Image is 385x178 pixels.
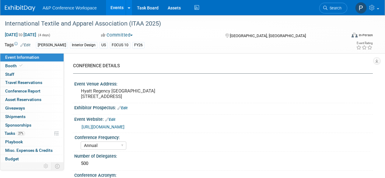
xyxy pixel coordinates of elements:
[359,33,373,37] div: In-Person
[355,2,367,14] img: Paige Papandrea
[5,89,40,93] span: Conference Report
[5,156,19,161] span: Budget
[74,115,373,123] div: Event Website:
[5,106,25,110] span: Giveaways
[230,33,306,38] span: [GEOGRAPHIC_DATA], [GEOGRAPHIC_DATA]
[0,138,64,146] a: Playbook
[319,32,373,41] div: Event Format
[18,32,23,37] span: to
[51,162,64,170] td: Toggle Event Tabs
[0,104,64,112] a: Giveaways
[74,79,373,87] div: Event Venue Address:
[70,42,97,48] div: Interior Design
[5,114,26,119] span: Shipments
[5,42,30,49] td: Tags
[0,96,64,104] a: Asset Reservations
[0,62,64,70] a: Booth
[82,124,124,129] a: [URL][DOMAIN_NAME]
[132,42,145,48] div: FY26
[0,53,64,61] a: Event Information
[5,80,42,85] span: Travel Reservations
[81,88,192,99] pre: Hyatt Regency [GEOGRAPHIC_DATA] [STREET_ADDRESS]
[100,42,108,48] div: US
[5,139,23,144] span: Playbook
[20,43,30,47] a: Edit
[5,131,25,136] span: Tasks
[5,32,37,37] span: [DATE] [DATE]
[5,97,41,102] span: Asset Reservations
[0,121,64,129] a: Sponsorships
[3,18,341,29] div: International Textile and Apparel Association (ITAA 2025)
[5,55,39,60] span: Event Information
[352,33,358,37] img: Format-Inperson.png
[73,63,368,69] div: CONFERENCE DETAILS
[74,103,373,111] div: Exhibitor Prospectus:
[0,155,64,163] a: Budget
[75,133,370,141] div: Conference Frequency:
[0,146,64,155] a: Misc. Expenses & Credits
[0,79,64,87] a: Travel Reservations
[105,117,115,122] a: Edit
[19,64,23,67] i: Booth reservation complete
[17,131,25,136] span: 27%
[5,148,53,153] span: Misc. Expenses & Credits
[319,3,347,13] a: Search
[0,129,64,138] a: Tasks27%
[5,123,31,127] span: Sponsorships
[5,63,24,68] span: Booth
[5,5,35,11] img: ExhibitDay
[0,87,64,95] a: Conference Report
[110,42,130,48] div: FOCUS 10
[99,32,135,38] button: Committed
[117,106,128,110] a: Edit
[36,42,68,48] div: [PERSON_NAME]
[0,70,64,79] a: Staff
[5,72,14,77] span: Staff
[356,42,373,45] div: Event Rating
[43,5,97,10] span: A&P Conference Workspace
[79,159,368,168] div: 500
[327,6,341,10] span: Search
[41,162,51,170] td: Personalize Event Tab Strip
[37,33,50,37] span: (4 days)
[0,113,64,121] a: Shipments
[74,152,373,159] div: Number of Delegates:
